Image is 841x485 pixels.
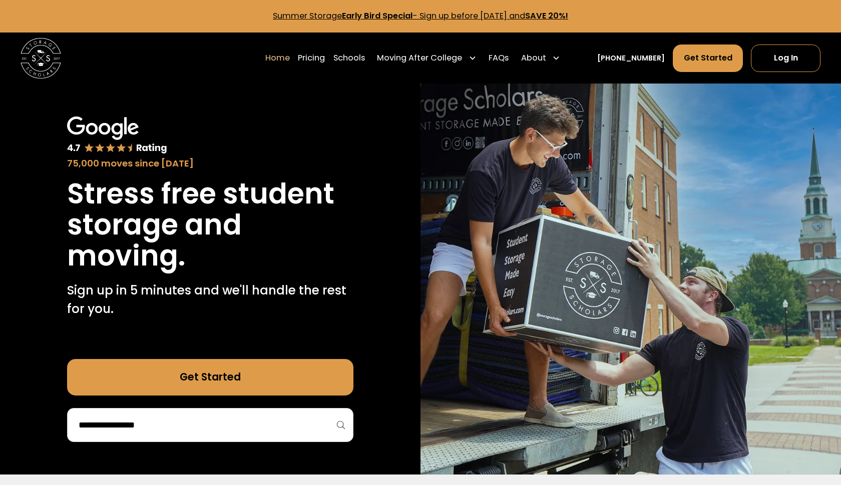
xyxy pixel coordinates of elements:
a: Home [265,44,290,72]
p: Sign up in 5 minutes and we'll handle the rest for you. [67,281,353,318]
div: 75,000 moves since [DATE] [67,156,353,170]
strong: SAVE 20%! [525,10,568,21]
a: Get Started [673,44,743,72]
a: Summer StorageEarly Bird Special- Sign up before [DATE] andSAVE 20%! [273,10,568,21]
div: About [517,44,565,72]
a: Schools [333,44,365,72]
div: Moving After College [377,52,462,64]
h1: Stress free student storage and moving. [67,178,353,271]
a: Get Started [67,359,353,395]
a: Pricing [298,44,325,72]
img: Google 4.7 star rating [67,116,167,155]
div: About [521,52,546,64]
img: Storage Scholars makes moving and storage easy. [420,83,841,474]
a: FAQs [489,44,509,72]
a: home [21,38,62,79]
div: Moving After College [373,44,481,72]
a: [PHONE_NUMBER] [597,53,665,63]
a: Log In [751,44,820,72]
img: Storage Scholars main logo [21,38,62,79]
strong: Early Bird Special [342,10,412,21]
